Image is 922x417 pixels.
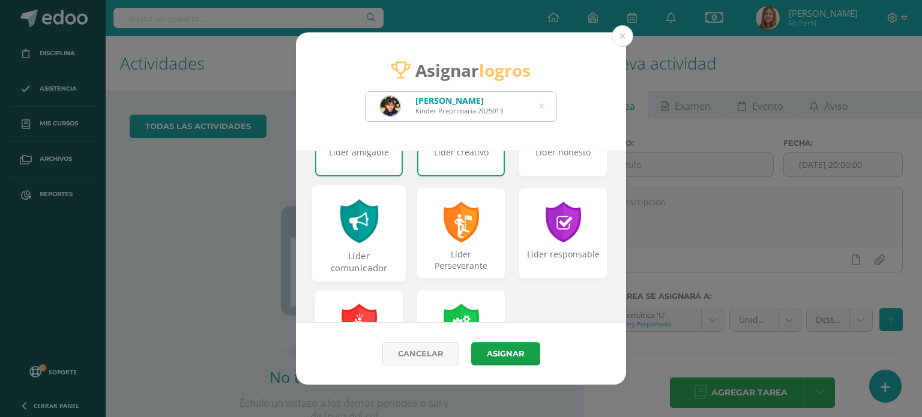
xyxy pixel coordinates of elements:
[520,146,606,170] div: Líder honesto
[479,59,531,82] strong: logros
[313,250,405,275] div: Líder comunicador
[415,106,503,115] div: Kinder Preprimaria 2025013
[471,342,540,365] button: Asignar
[381,97,400,116] img: 2bf56fc5c4b6730262b7e6b7ba74b52e.png
[520,248,606,272] div: Líder responsable
[418,146,504,170] div: Líder creativo
[366,92,556,121] input: Busca un estudiante aquí...
[415,95,503,106] div: [PERSON_NAME]
[316,146,402,170] div: Líder amigable
[382,342,459,365] a: Cancelar
[418,248,504,272] div: Líder Perseverante
[415,59,531,82] span: Asignar
[612,25,633,47] button: Close (Esc)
